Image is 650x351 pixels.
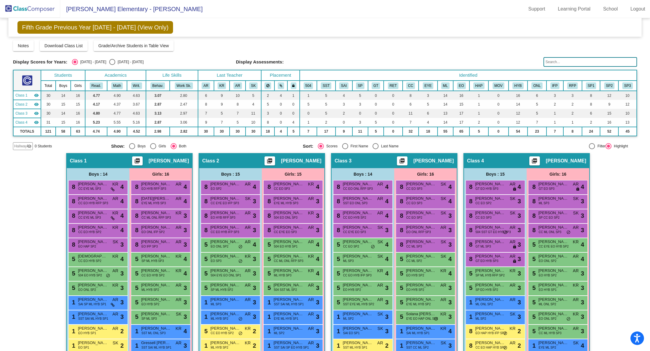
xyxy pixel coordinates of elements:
[352,81,368,91] th: Speech
[41,81,56,91] th: Total
[246,109,261,118] td: 11
[214,118,230,127] td: 7
[230,81,246,91] th: Adrian Rodriguez
[546,118,563,127] td: 1
[438,100,453,109] td: 14
[441,82,450,89] button: ML
[261,91,274,100] td: 2
[317,109,335,118] td: 5
[13,100,41,109] td: Margaret Gallardo - No Class Name
[17,21,173,34] span: Fifth Grade Previous Year [DATE] - [DATE] (View Only)
[397,156,407,165] button: Print Students Details
[85,118,107,127] td: 5.23
[132,156,143,165] button: Print Students Details
[469,81,488,91] th: Highly Attentive Parent
[438,81,453,91] th: Multilingual Learner (EL)
[509,81,528,91] th: Hybrid
[406,82,415,89] button: CC
[261,81,274,91] th: Keep away students
[368,100,384,109] td: 0
[274,91,287,100] td: 4
[469,91,488,100] td: 1
[618,118,637,127] td: 13
[146,118,170,127] td: 2.87
[70,158,87,164] span: Class 1
[131,82,142,89] button: Writ.
[618,91,637,100] td: 10
[403,91,419,100] td: 8
[127,100,146,109] td: 3.67
[300,118,317,127] td: 1
[41,91,56,100] td: 30
[303,143,490,149] mat-radio-group: Select an option
[600,81,618,91] th: Spanish Med
[467,158,484,164] span: Class 4
[60,4,203,14] span: [PERSON_NAME] Elementary - [PERSON_NAME]
[287,91,300,100] td: 1
[41,127,56,136] td: 121
[384,100,402,109] td: 0
[453,118,469,127] td: 17
[600,118,618,127] td: 16
[563,118,582,127] td: 1
[368,109,384,118] td: 0
[582,118,600,127] td: 2
[127,109,146,118] td: 4.63
[15,120,27,125] span: Class 4
[274,100,287,109] td: 0
[13,91,41,100] td: Elizabeth Gomez - No Class Name
[618,109,637,118] td: 10
[398,158,406,166] mat-icon: picture_as_pdf
[287,118,300,127] td: 4
[156,143,166,149] div: Girls
[582,100,600,109] td: 8
[352,118,368,127] td: 3
[274,118,287,127] td: 0
[488,109,509,118] td: 0
[35,143,52,149] span: 0 Students
[546,100,563,109] td: 2
[300,70,637,81] th: Identified
[317,91,335,100] td: 5
[618,100,637,109] td: 12
[41,70,85,81] th: Students
[604,82,614,89] button: SP2
[146,127,170,136] td: 2.98
[230,91,246,100] td: 10
[198,91,214,100] td: 6
[336,118,352,127] td: 0
[419,127,437,136] td: 18
[336,109,352,118] td: 2
[384,81,402,91] th: Retained
[598,4,623,14] a: School
[611,143,628,149] div: Highlight
[13,59,67,65] span: Display Scores for Years:
[512,82,523,89] button: HYB
[336,81,352,91] th: Specialized Academic Instruction
[531,158,538,166] mat-icon: picture_as_pdf
[403,118,419,127] td: 7
[563,91,582,100] td: 3
[236,59,284,65] span: Display Assessments:
[198,70,261,81] th: Last Teacher
[266,158,273,166] mat-icon: picture_as_pdf
[170,127,198,136] td: 2.82
[586,82,596,89] button: SP1
[214,109,230,118] td: 5
[107,127,127,136] td: 4.90
[115,59,144,65] div: [DATE] - [DATE]
[56,118,71,127] td: 15
[127,127,146,136] td: 4.52
[352,109,368,118] td: 0
[600,109,618,118] td: 15
[419,109,437,118] td: 6
[34,102,39,107] mat-icon: visibility
[618,127,637,136] td: 45
[622,82,633,89] button: SP3
[563,100,582,109] td: 2
[18,43,29,48] span: Notes
[261,109,274,118] td: 3
[287,100,300,109] td: 0
[40,40,88,51] button: Download Class List
[567,82,578,89] button: RFP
